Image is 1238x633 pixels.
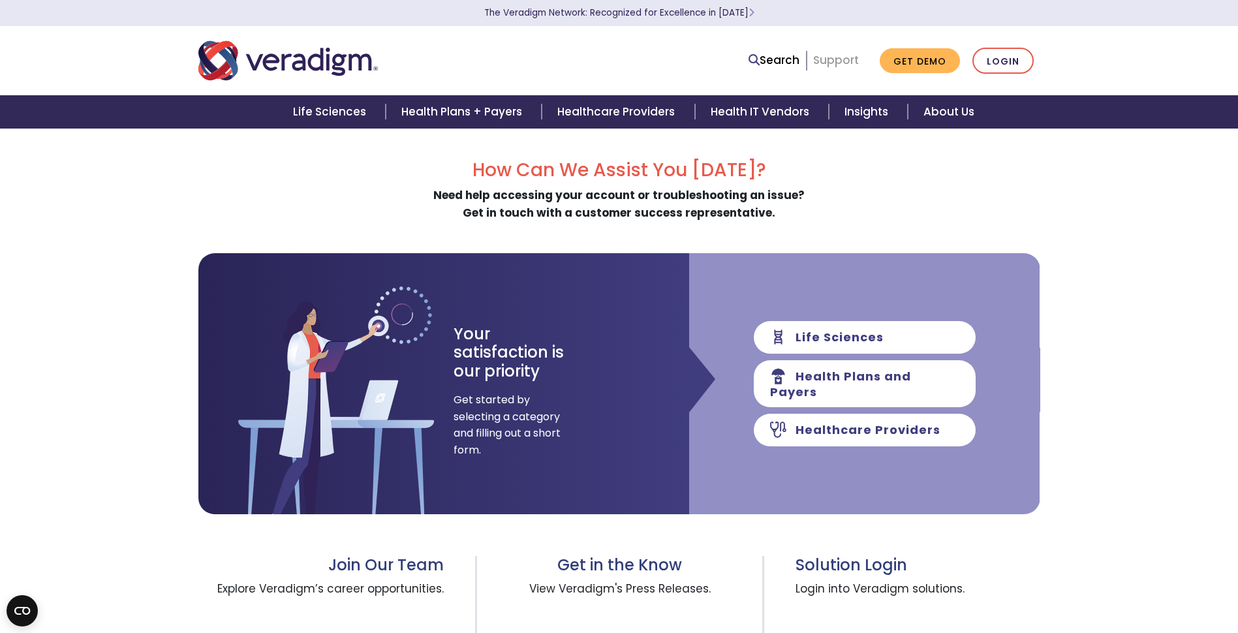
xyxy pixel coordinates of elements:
img: Veradigm logo [198,39,378,82]
a: Health IT Vendors [695,95,829,129]
span: View Veradigm's Press Releases. [508,575,731,622]
span: Login into Veradigm solutions. [796,575,1040,622]
span: Get started by selecting a category and filling out a short form. [454,392,561,458]
span: Explore Veradigm’s career opportunities. [198,575,444,622]
strong: Need help accessing your account or troubleshooting an issue? Get in touch with a customer succes... [433,187,805,221]
a: Get Demo [880,48,960,74]
a: Health Plans + Payers [386,95,542,129]
h3: Get in the Know [508,556,731,575]
h3: Join Our Team [198,556,444,575]
h3: Solution Login [796,556,1040,575]
h2: How Can We Assist You [DATE]? [198,159,1040,181]
a: About Us [908,95,990,129]
a: Insights [829,95,908,129]
a: Login [972,48,1034,74]
a: Life Sciences [277,95,386,129]
button: Open CMP widget [7,595,38,626]
span: Learn More [749,7,754,19]
a: The Veradigm Network: Recognized for Excellence in [DATE]Learn More [484,7,754,19]
a: Support [813,52,859,68]
a: Search [749,52,799,69]
a: Healthcare Providers [542,95,694,129]
h3: Your satisfaction is our priority [454,325,587,381]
